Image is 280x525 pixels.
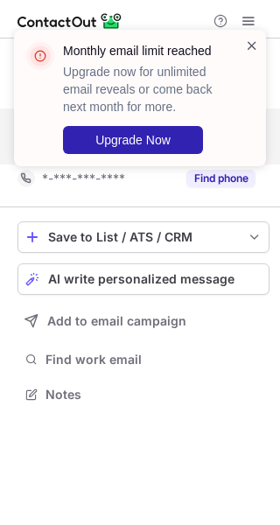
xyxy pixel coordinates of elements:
[48,230,239,244] div: Save to List / ATS / CRM
[95,133,171,147] span: Upgrade Now
[17,382,269,407] button: Notes
[63,126,203,154] button: Upgrade Now
[17,263,269,295] button: AI write personalized message
[48,272,234,286] span: AI write personalized message
[63,63,224,115] p: Upgrade now for unlimited email reveals or come back next month for more.
[45,352,262,367] span: Find work email
[63,42,224,59] header: Monthly email limit reached
[26,42,54,70] img: error
[17,221,269,253] button: save-profile-one-click
[17,10,122,31] img: ContactOut v5.3.10
[45,387,262,402] span: Notes
[17,347,269,372] button: Find work email
[17,305,269,337] button: Add to email campaign
[47,314,186,328] span: Add to email campaign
